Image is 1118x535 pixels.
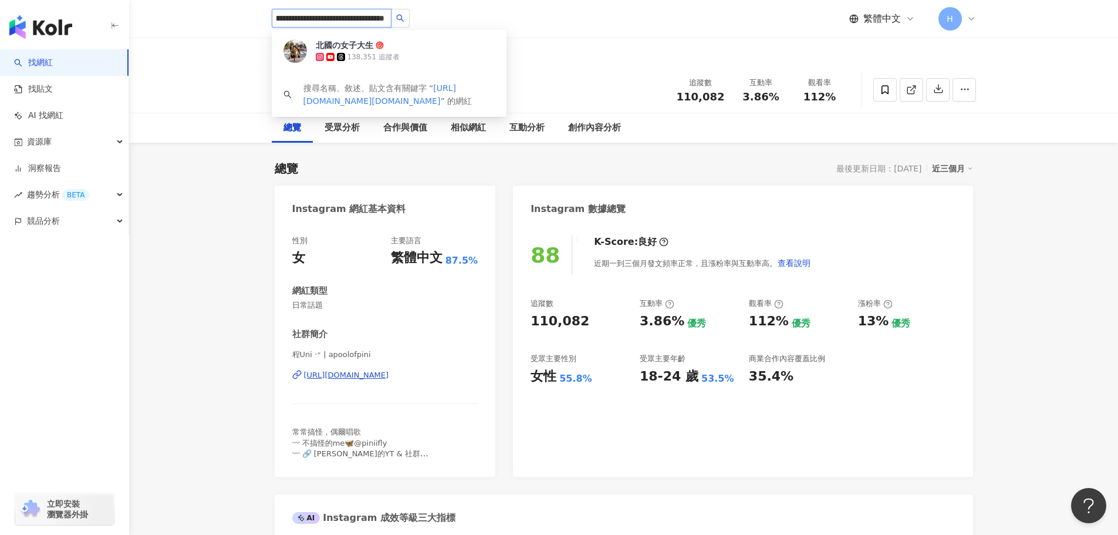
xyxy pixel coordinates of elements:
[749,368,793,386] div: 35.4%
[742,91,779,103] span: 3.86%
[292,285,327,297] div: 網紅類型
[391,235,421,246] div: 主要語言
[445,254,478,267] span: 87.5%
[858,298,893,309] div: 漲粉率
[531,354,576,364] div: 受眾主要性別
[292,203,406,216] div: Instagram 網紅基本資料
[14,83,53,95] a: 找貼文
[638,235,657,248] div: 良好
[347,52,400,62] div: 138,351 追蹤者
[531,298,553,309] div: 追蹤數
[303,82,495,107] div: 搜尋名稱、敘述、貼文含有關鍵字 “ ” 的網紅
[677,90,725,103] span: 110,082
[509,121,545,135] div: 互動分析
[283,39,307,63] img: KOL Avatar
[932,161,973,176] div: 近三個月
[640,368,698,386] div: 18-24 歲
[14,57,53,69] a: search找網紅
[283,90,292,99] span: search
[292,512,320,524] div: AI
[531,203,626,216] div: Instagram 數據總覽
[594,251,811,275] div: 近期一到三個月發文頻率正常，且漲粉率與互動率高。
[749,312,789,331] div: 112%
[891,317,910,330] div: 優秀
[292,349,478,360] span: 程Uni ‧⁺ | apoolofpini
[863,12,901,25] span: 繁體中文
[383,121,427,135] div: 合作與價值
[292,328,327,341] div: 社群簡介
[594,235,668,248] div: K-Score :
[947,12,953,25] span: H
[531,368,556,386] div: 女性
[778,258,810,268] span: 查看說明
[316,39,373,51] div: 北國の女子大生
[858,312,889,331] div: 13%
[677,77,725,89] div: 追蹤數
[27,181,89,208] span: 趨勢分析
[27,129,52,155] span: 資源庫
[749,298,783,309] div: 觀看率
[687,317,706,330] div: 優秀
[531,243,560,267] div: 88
[798,77,842,89] div: 觀看率
[739,77,783,89] div: 互動率
[27,208,60,234] span: 競品分析
[640,312,684,331] div: 3.86%
[14,163,61,174] a: 洞察報告
[1071,488,1106,523] iframe: Help Scout Beacon - Open
[640,354,685,364] div: 受眾主要年齡
[15,493,114,525] a: chrome extension立即安裝 瀏覽器外掛
[292,300,478,311] span: 日常話題
[325,121,360,135] div: 受眾分析
[47,499,88,520] span: 立即安裝 瀏覽器外掛
[304,370,389,381] div: [URL][DOMAIN_NAME]
[275,160,298,177] div: 總覽
[391,249,443,267] div: 繁體中文
[451,121,486,135] div: 相似網紅
[777,251,811,275] button: 查看說明
[292,235,308,246] div: 性別
[14,191,22,199] span: rise
[559,372,592,385] div: 55.8%
[836,164,921,173] div: 最後更新日期：[DATE]
[292,512,455,524] div: Instagram 成效等級三大指標
[749,354,825,364] div: 商業合作內容覆蓋比例
[396,14,404,22] span: search
[19,500,42,519] img: chrome extension
[292,428,437,511] span: 常常搞怪，偶爾唱歌 〰︎ 不搞怪的me🦋@piniifly 〰︎ 🔗 [PERSON_NAME]的YT & 社群 〰︎ 合作邀約請洽詢👇 📪 [EMAIL_ADDRESS][DOMAIN_NAM...
[531,312,589,331] div: 110,082
[803,91,836,103] span: 112%
[283,121,301,135] div: 總覽
[701,372,734,385] div: 53.5%
[568,121,621,135] div: 創作內容分析
[640,298,674,309] div: 互動率
[792,317,810,330] div: 優秀
[14,110,63,122] a: AI 找網紅
[292,249,305,267] div: 女
[9,15,72,39] img: logo
[292,370,478,381] a: [URL][DOMAIN_NAME]
[62,189,89,201] div: BETA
